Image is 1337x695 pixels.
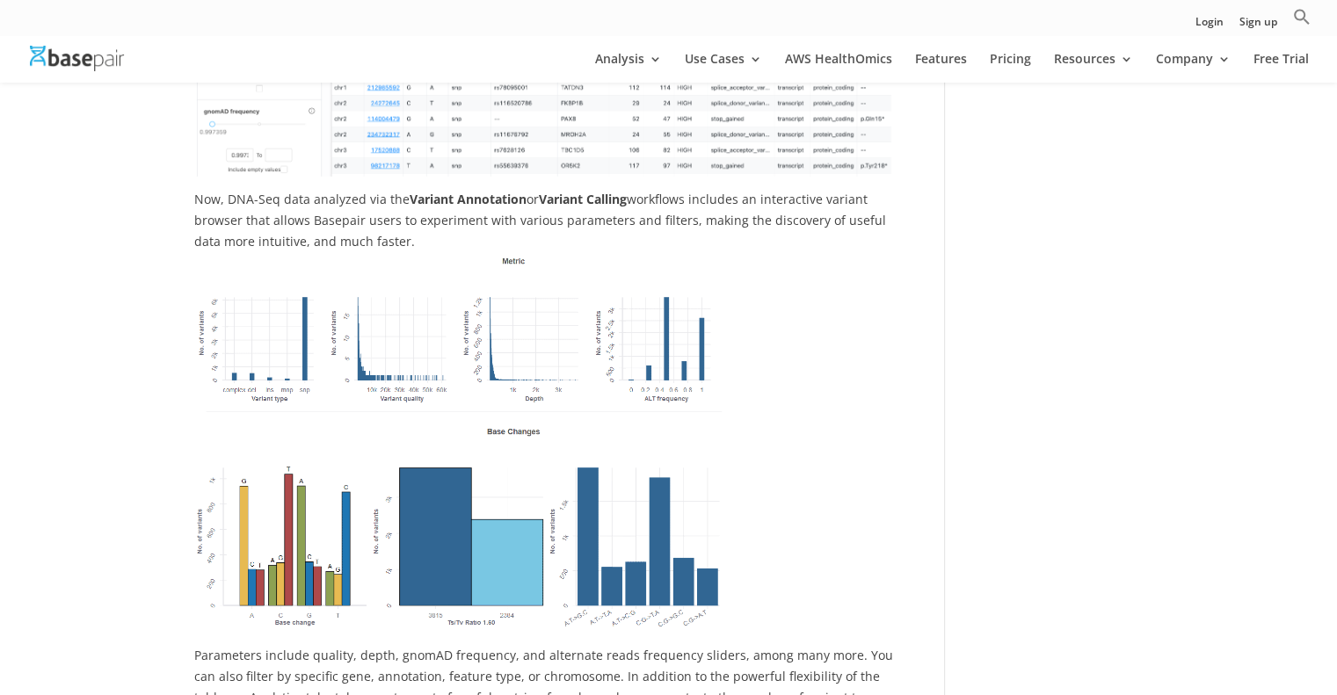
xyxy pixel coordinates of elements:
[1156,53,1231,83] a: Company
[990,53,1031,83] a: Pricing
[410,191,527,207] b: Variant Annotation
[595,53,662,83] a: Analysis
[1054,53,1133,83] a: Resources
[1293,8,1311,35] a: Search Icon Link
[1239,17,1277,35] a: Sign up
[1195,17,1224,35] a: Login
[1253,53,1309,83] a: Free Trial
[785,53,892,83] a: AWS HealthOmics
[685,53,762,83] a: Use Cases
[30,46,124,71] img: Basepair
[194,189,893,645] p: Now, DNA-Seq data analyzed via the or workflows includes an interactive variant browser that allo...
[915,53,967,83] a: Features
[1293,8,1311,25] svg: Search
[539,191,627,207] b: Variant Calling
